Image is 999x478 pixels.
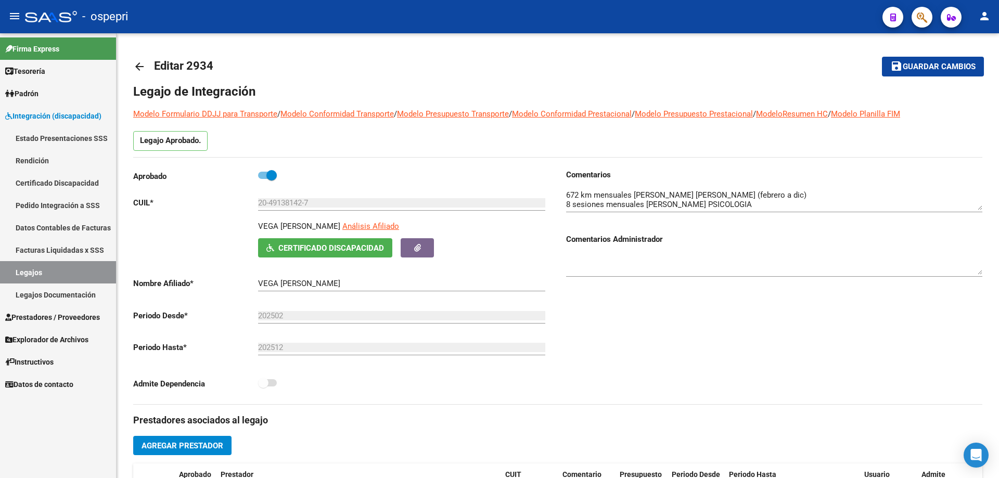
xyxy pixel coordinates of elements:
[5,379,73,390] span: Datos de contacto
[142,441,223,450] span: Agregar Prestador
[5,110,101,122] span: Integración (discapacidad)
[133,171,258,182] p: Aprobado
[8,10,21,22] mat-icon: menu
[258,238,392,257] button: Certificado Discapacidad
[133,378,258,390] p: Admite Dependencia
[903,62,976,72] span: Guardar cambios
[133,413,982,428] h3: Prestadores asociados al legajo
[964,443,989,468] div: Open Intercom Messenger
[133,109,277,119] a: Modelo Formulario DDJJ para Transporte
[397,109,509,119] a: Modelo Presupuesto Transporte
[133,83,982,100] h1: Legajo de Integración
[342,222,399,231] span: Análisis Afiliado
[5,88,39,99] span: Padrón
[82,5,128,28] span: - ospepri
[133,278,258,289] p: Nombre Afiliado
[278,243,384,253] span: Certificado Discapacidad
[133,342,258,353] p: Periodo Hasta
[566,169,982,180] h3: Comentarios
[133,60,146,73] mat-icon: arrow_back
[258,221,340,232] p: VEGA [PERSON_NAME]
[566,234,982,245] h3: Comentarios Administrador
[133,310,258,321] p: Periodo Desde
[882,57,984,76] button: Guardar cambios
[5,312,100,323] span: Prestadores / Proveedores
[890,60,903,72] mat-icon: save
[280,109,394,119] a: Modelo Conformidad Transporte
[133,131,208,151] p: Legajo Aprobado.
[133,436,232,455] button: Agregar Prestador
[756,109,828,119] a: ModeloResumen HC
[5,334,88,345] span: Explorador de Archivos
[635,109,753,119] a: Modelo Presupuesto Prestacional
[5,43,59,55] span: Firma Express
[5,66,45,77] span: Tesorería
[831,109,900,119] a: Modelo Planilla FIM
[5,356,54,368] span: Instructivos
[154,59,213,72] span: Editar 2934
[512,109,632,119] a: Modelo Conformidad Prestacional
[133,197,258,209] p: CUIL
[978,10,991,22] mat-icon: person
